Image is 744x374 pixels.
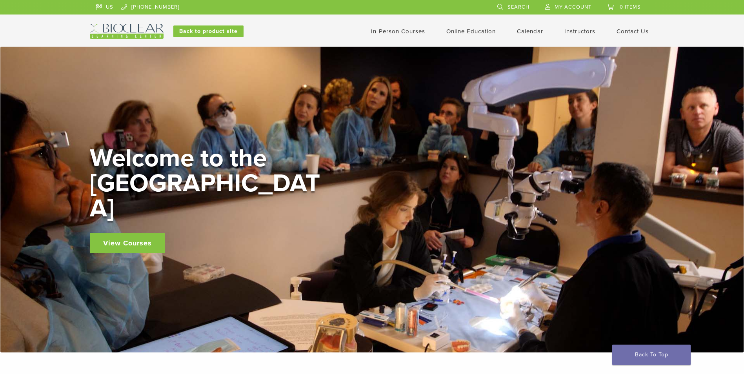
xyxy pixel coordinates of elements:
[90,146,325,221] h2: Welcome to the [GEOGRAPHIC_DATA]
[371,28,425,35] a: In-Person Courses
[90,24,164,39] img: Bioclear
[446,28,496,35] a: Online Education
[564,28,595,35] a: Instructors
[612,345,691,365] a: Back To Top
[555,4,591,10] span: My Account
[90,233,165,253] a: View Courses
[173,25,244,37] a: Back to product site
[517,28,543,35] a: Calendar
[617,28,649,35] a: Contact Us
[508,4,529,10] span: Search
[620,4,641,10] span: 0 items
